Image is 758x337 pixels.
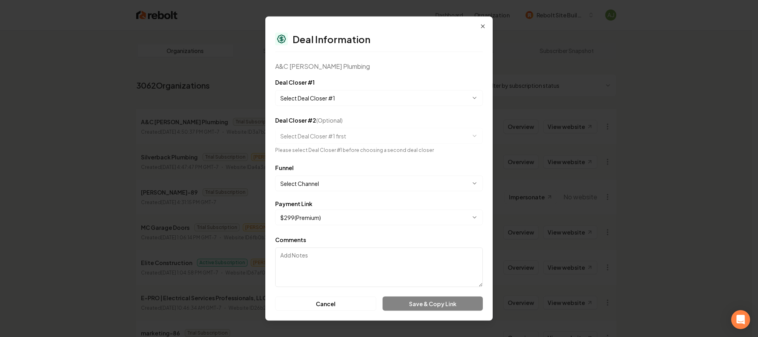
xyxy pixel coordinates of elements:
div: Please select Deal Closer #1 before choosing a second deal closer [275,147,483,153]
label: Comments [275,236,306,243]
span: (Optional) [316,117,343,124]
label: Funnel [275,164,294,171]
label: Deal Closer #2 [275,117,343,124]
label: Deal Closer #1 [275,79,315,86]
h2: Deal Information [293,34,370,44]
button: Cancel [275,297,376,311]
label: Payment Link [275,201,312,206]
div: A&C [PERSON_NAME] Plumbing [275,62,483,71]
